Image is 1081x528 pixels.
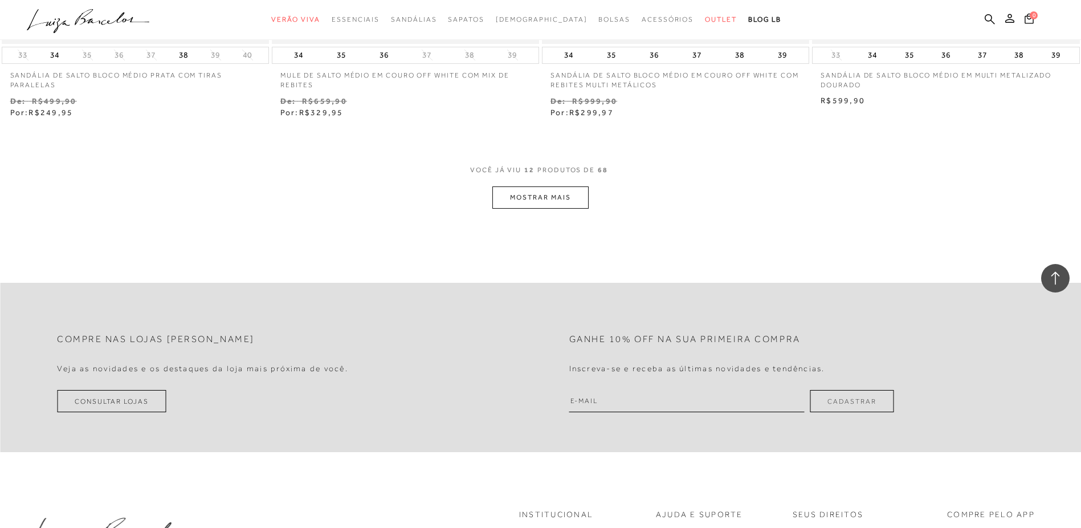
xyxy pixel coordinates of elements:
[656,509,743,521] p: Ajuda e Suporte
[280,96,296,105] small: De:
[271,15,320,23] span: Verão Viva
[496,15,588,23] span: [DEMOGRAPHIC_DATA]
[57,364,348,373] h4: Veja as novidades e os destaques da loja mais próxima de você.
[1021,13,1037,28] button: 0
[519,509,593,521] p: Institucional
[524,165,535,186] span: 12
[271,9,320,30] a: categoryNavScreenReaderText
[272,64,539,90] a: MULE DE SALTO MÉDIO EM COURO OFF WHITE COM MIX DE REBITES
[299,108,344,117] span: R$329,95
[376,47,392,63] button: 36
[2,64,269,90] a: SANDÁLIA DE SALTO BLOCO MÉDIO PRATA COM TIRAS PARALELAS
[448,15,484,23] span: Sapatos
[57,390,166,412] a: Consultar Lojas
[646,47,662,63] button: 36
[537,165,595,175] span: PRODUTOS DE
[864,47,880,63] button: 34
[391,15,437,23] span: Sandálias
[828,50,844,60] button: 33
[748,15,781,23] span: BLOG LB
[332,15,380,23] span: Essenciais
[542,64,809,90] a: SANDÁLIA DE SALTO BLOCO MÉDIO EM COURO OFF WHITE COM REBITES MULTI METÁLICOS
[143,50,159,60] button: 37
[901,47,917,63] button: 35
[938,47,954,63] button: 36
[810,390,894,412] button: Cadastrar
[492,186,588,209] button: MOSTRAR MAIS
[793,509,863,521] p: Seus Direitos
[974,47,990,63] button: 37
[598,9,630,30] a: categoryNavScreenReaderText
[239,50,255,60] button: 40
[748,9,781,30] a: BLOG LB
[569,390,805,412] input: E-mail
[603,47,619,63] button: 35
[1030,11,1038,19] span: 0
[57,334,255,345] h2: Compre nas lojas [PERSON_NAME]
[333,47,349,63] button: 35
[774,47,790,63] button: 39
[642,15,694,23] span: Acessórios
[812,64,1079,90] a: SANDÁLIA DE SALTO BLOCO MÉDIO EM MULTI METALIZADO DOURADO
[462,50,478,60] button: 38
[448,9,484,30] a: categoryNavScreenReaderText
[470,165,521,175] span: VOCê JÁ VIU
[28,108,73,117] span: R$249,95
[572,96,617,105] small: R$999,90
[280,108,344,117] span: Por:
[550,108,614,117] span: Por:
[1011,47,1027,63] button: 38
[705,9,737,30] a: categoryNavScreenReaderText
[561,47,577,63] button: 34
[732,47,748,63] button: 38
[550,96,566,105] small: De:
[32,96,77,105] small: R$499,90
[705,15,737,23] span: Outlet
[947,509,1035,521] p: COMPRE PELO APP
[302,96,347,105] small: R$659,90
[15,50,31,60] button: 33
[1048,47,1064,63] button: 39
[419,50,435,60] button: 37
[504,50,520,60] button: 39
[207,50,223,60] button: 39
[689,47,705,63] button: 37
[569,108,614,117] span: R$299,97
[79,50,95,60] button: 35
[291,47,307,63] button: 34
[176,47,191,63] button: 38
[642,9,694,30] a: categoryNavScreenReaderText
[10,108,74,117] span: Por:
[111,50,127,60] button: 36
[598,15,630,23] span: Bolsas
[496,9,588,30] a: noSubCategoriesText
[569,334,801,345] h2: Ganhe 10% off na sua primeira compra
[332,9,380,30] a: categoryNavScreenReaderText
[821,96,865,105] span: R$599,90
[391,9,437,30] a: categoryNavScreenReaderText
[47,47,63,63] button: 34
[569,364,825,373] h4: Inscreva-se e receba as últimas novidades e tendências.
[598,165,608,186] span: 68
[10,96,26,105] small: De:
